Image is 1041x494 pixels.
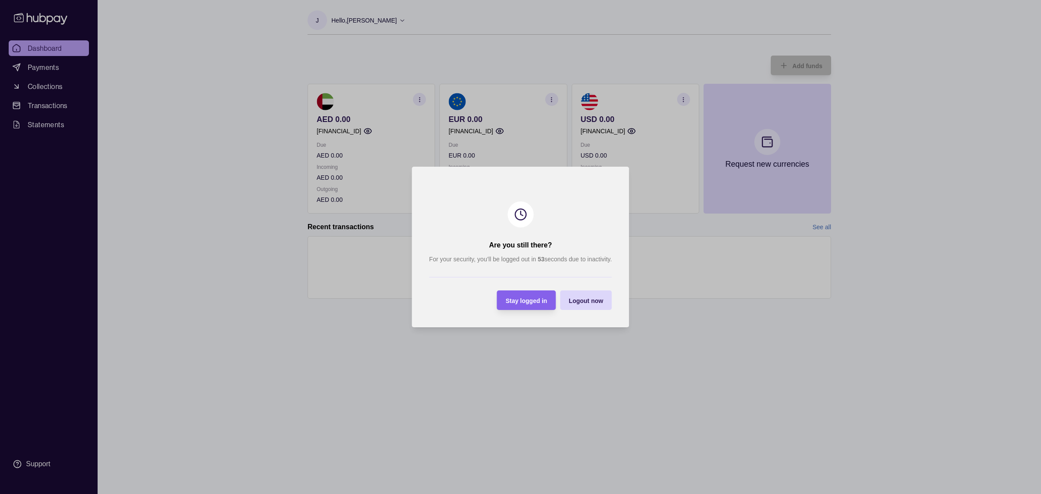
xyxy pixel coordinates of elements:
[489,240,552,250] h2: Are you still there?
[506,297,547,304] span: Stay logged in
[538,256,545,263] strong: 53
[560,290,612,310] button: Logout now
[497,290,556,310] button: Stay logged in
[429,254,612,264] p: For your security, you’ll be logged out in seconds due to inactivity.
[569,297,603,304] span: Logout now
